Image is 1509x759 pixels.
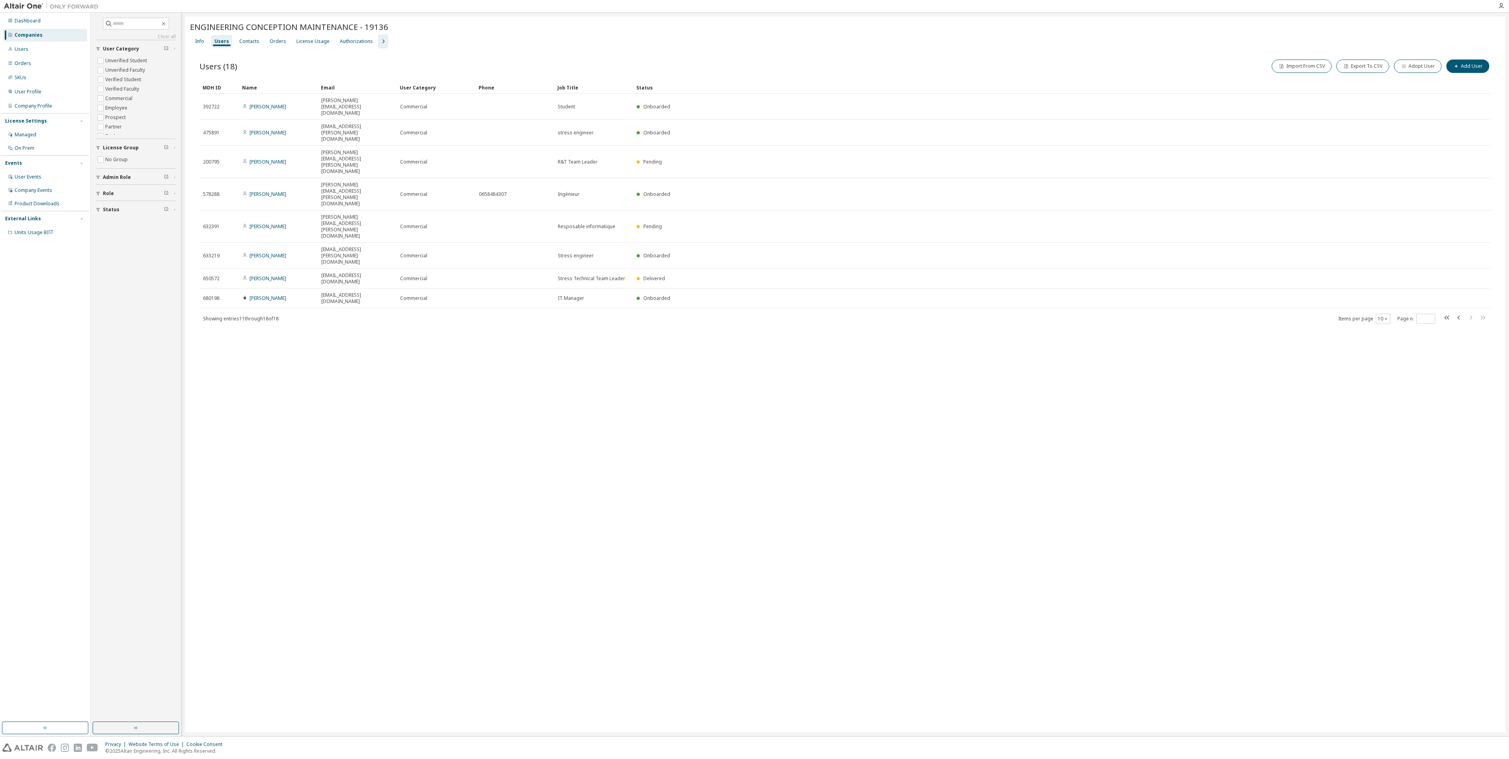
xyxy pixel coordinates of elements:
[164,206,169,213] span: Clear filter
[203,159,220,165] span: 200795
[203,81,236,94] div: MDH ID
[643,191,670,197] span: Onboarded
[105,75,143,84] label: Verified Student
[1378,316,1388,322] button: 10
[87,744,98,752] img: youtube.svg
[242,81,315,94] div: Name
[190,21,388,32] span: ENGINEERING CONCEPTION MAINTENANCE - 19136
[558,104,575,110] span: Student
[105,94,134,103] label: Commercial
[400,295,427,301] span: Commercial
[103,46,139,52] span: User Category
[321,272,393,285] span: [EMAIL_ADDRESS][DOMAIN_NAME]
[321,246,393,265] span: [EMAIL_ADDRESS][PERSON_NAME][DOMAIN_NAME]
[203,104,220,110] span: 392722
[643,275,665,282] span: Delivered
[105,84,141,94] label: Verified Faculty
[15,187,52,193] div: Company Events
[250,252,286,259] a: [PERSON_NAME]
[558,295,584,301] span: IT Manager
[129,741,186,748] div: Website Terms of Use
[103,190,114,197] span: Role
[61,744,69,752] img: instagram.svg
[5,160,22,166] div: Events
[164,174,169,180] span: Clear filter
[74,744,82,752] img: linkedin.svg
[400,275,427,282] span: Commercial
[479,81,551,94] div: Phone
[239,38,259,45] div: Contacts
[203,130,220,136] span: 475891
[15,174,41,180] div: User Events
[15,201,60,207] div: Product Downloads
[96,33,176,40] a: Clear all
[558,191,579,197] span: Ingénieur
[400,223,427,230] span: Commercial
[250,223,286,230] a: [PERSON_NAME]
[186,741,227,748] div: Cookie Consent
[203,253,220,259] span: 633219
[15,229,53,236] span: Units Usage BI
[250,191,286,197] a: [PERSON_NAME]
[1272,60,1332,73] button: Import From CSV
[1394,60,1442,73] button: Adopt User
[15,89,41,95] div: User Profile
[643,252,670,259] span: Onboarded
[105,155,129,164] label: No Group
[203,315,279,322] span: Showing entries 11 through 18 of 18
[636,81,1444,94] div: Status
[5,118,47,124] div: License Settings
[15,46,28,52] div: Users
[15,145,34,151] div: On Prem
[164,46,169,52] span: Clear filter
[400,81,472,94] div: User Category
[2,744,43,752] img: altair_logo.svg
[105,132,117,141] label: Trial
[270,38,286,45] div: Orders
[1338,314,1390,324] span: Items per page
[96,40,176,58] button: User Category
[96,201,176,218] button: Status
[1446,60,1489,73] button: Add User
[296,38,330,45] div: License Usage
[96,185,176,202] button: Role
[105,741,129,748] div: Privacy
[203,191,220,197] span: 578288
[643,223,662,230] span: Pending
[321,149,393,175] span: [PERSON_NAME][EMAIL_ADDRESS][PERSON_NAME][DOMAIN_NAME]
[643,158,662,165] span: Pending
[203,295,220,301] span: 680198
[103,206,119,213] span: Status
[643,103,670,110] span: Onboarded
[321,182,393,207] span: [PERSON_NAME][EMAIL_ADDRESS][PERSON_NAME][DOMAIN_NAME]
[400,253,427,259] span: Commercial
[96,169,176,186] button: Admin Role
[15,32,43,38] div: Companies
[4,2,102,10] img: Altair One
[400,104,427,110] span: Commercial
[250,129,286,136] a: [PERSON_NAME]
[558,253,594,259] span: Stress engineer
[15,60,31,67] div: Orders
[105,65,147,75] label: Unverified Faculty
[250,275,286,282] a: [PERSON_NAME]
[15,74,26,81] div: SKUs
[96,139,176,156] button: License Group
[250,158,286,165] a: [PERSON_NAME]
[195,38,204,45] div: Info
[203,275,220,282] span: 650572
[15,132,36,138] div: Managed
[479,191,507,197] span: 0658484307
[105,113,127,122] label: Prospect
[15,103,52,109] div: Company Profile
[321,292,393,305] span: [EMAIL_ADDRESS][DOMAIN_NAME]
[340,38,373,45] div: Authorizations
[105,748,227,754] p: © 2025 Altair Engineering, Inc. All Rights Reserved.
[164,145,169,151] span: Clear filter
[400,191,427,197] span: Commercial
[203,223,220,230] span: 632391
[321,214,393,239] span: [PERSON_NAME][EMAIL_ADDRESS][PERSON_NAME][DOMAIN_NAME]
[250,103,286,110] a: [PERSON_NAME]
[199,61,237,72] span: Users (18)
[1397,314,1435,324] span: Page n.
